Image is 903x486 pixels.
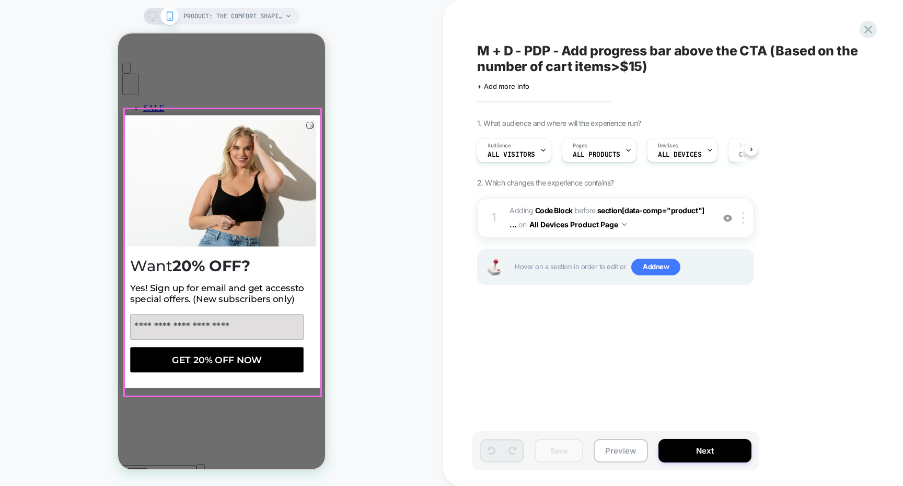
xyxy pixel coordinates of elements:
[9,87,198,213] img: Black Friday
[510,206,704,229] span: section[data-comp="product"] ...
[631,259,680,275] span: Add new
[515,259,748,275] span: Hover on a section in order to edit or
[12,249,177,260] span: Yes! Sign up for email and get access
[510,206,573,215] span: Adding
[529,217,627,232] button: All Devices Product Page
[483,259,504,275] img: Joystick
[535,439,583,462] button: Save
[535,206,573,215] b: Code Block
[477,82,529,90] span: + Add more info
[518,218,526,231] span: on
[118,33,325,469] iframe: To enrich screen reader interactions, please activate Accessibility in Grammarly extension settings
[742,212,744,224] img: close
[739,142,759,149] span: Trigger
[54,223,132,241] span: 20% OFF?
[12,223,54,241] span: Want
[488,142,511,149] span: Audience
[477,178,613,187] span: 2. Which changes the experience contains?
[489,207,499,228] div: 1
[477,43,859,74] span: M + D - PDP - Add progress bar above the CTA (Based on the number of cart items>$15)
[183,8,283,25] span: PRODUCT: The Comfort Shaping Bra [sand]
[622,223,627,226] img: down arrow
[12,314,186,339] button: GET 20% OFF NOW
[488,151,535,158] span: All Visitors
[573,142,587,149] span: Pages
[594,439,648,462] button: Preview
[658,439,751,462] button: Next
[12,249,186,271] span: to special offers. (New subscribers only)
[575,206,596,215] span: BEFORE
[658,142,678,149] span: Devices
[477,119,641,128] span: 1. What audience and where will the experience run?
[573,151,620,158] span: ALL PRODUCTS
[188,88,195,95] button: Close dialog
[12,281,186,306] input: Enter your email address
[739,151,782,158] span: Custom Code
[658,151,701,158] span: ALL DEVICES
[723,214,732,223] img: crossed eye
